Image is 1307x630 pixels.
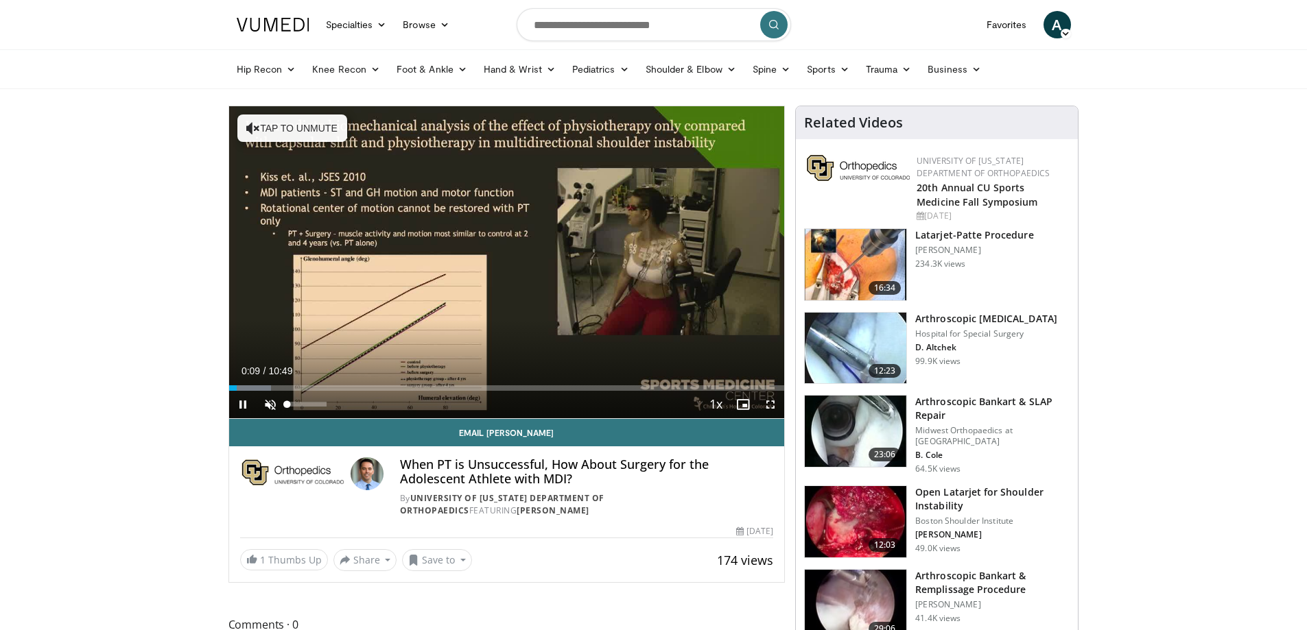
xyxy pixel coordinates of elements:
button: Unmute [257,391,284,418]
button: Share [333,549,397,571]
a: Specialties [318,11,395,38]
div: [DATE] [917,210,1067,222]
p: B. Cole [915,450,1070,461]
h3: Arthroscopic Bankart & Remplissage Procedure [915,569,1070,596]
a: 12:23 Arthroscopic [MEDICAL_DATA] Hospital for Special Surgery D. Altchek 99.9K views [804,312,1070,385]
span: 174 views [717,552,773,568]
a: Browse [395,11,458,38]
a: A [1044,11,1071,38]
a: 23:06 Arthroscopic Bankart & SLAP Repair Midwest Orthopaedics at [GEOGRAPHIC_DATA] B. Cole 64.5K ... [804,395,1070,474]
img: VuMedi Logo [237,18,309,32]
h4: Related Videos [804,114,903,131]
a: University of [US_STATE] Department of Orthopaedics [917,155,1050,179]
a: 1 Thumbs Up [240,549,328,570]
p: 64.5K views [915,463,961,474]
img: University of Colorado Department of Orthopaedics [240,457,345,490]
a: Sports [799,56,858,83]
p: Boston Shoulder Institute [915,516,1070,526]
h3: Arthroscopic Bankart & SLAP Repair [915,395,1070,422]
img: cole_0_3.png.150x105_q85_crop-smart_upscale.jpg [805,396,906,467]
a: Email [PERSON_NAME] [229,419,785,446]
img: Avatar [351,457,384,490]
img: 355603a8-37da-49b6-856f-e00d7e9307d3.png.150x105_q85_autocrop_double_scale_upscale_version-0.2.png [807,155,910,181]
p: [PERSON_NAME] [915,245,1033,256]
video-js: Video Player [229,106,785,419]
p: 41.4K views [915,613,961,624]
span: 23:06 [869,448,902,461]
span: 10:49 [268,365,292,376]
button: Tap to unmute [237,114,347,142]
img: 944938_3.png.150x105_q85_crop-smart_upscale.jpg [805,486,906,557]
div: Volume Level [287,402,327,407]
a: 16:34 Latarjet-Patte Procedure [PERSON_NAME] 234.3K views [804,228,1070,301]
img: 617583_3.png.150x105_q85_crop-smart_upscale.jpg [805,229,906,300]
p: 234.3K views [915,258,965,269]
h3: Latarjet-Patte Procedure [915,228,1033,242]
h3: Open Latarjet for Shoulder Instability [915,485,1070,513]
a: Trauma [858,56,920,83]
div: By FEATURING [400,492,773,517]
button: Playback Rate [702,391,729,418]
h3: Arthroscopic [MEDICAL_DATA] [915,312,1057,326]
span: 12:23 [869,364,902,378]
a: Hand & Wrist [475,56,564,83]
p: D. Altchek [915,342,1057,353]
img: 10039_3.png.150x105_q85_crop-smart_upscale.jpg [805,313,906,384]
button: Pause [229,391,257,418]
p: 99.9K views [915,356,961,367]
a: Foot & Ankle [388,56,475,83]
h4: When PT is Unsuccessful, How About Surgery for the Adolescent Athlete with MDI? [400,457,773,487]
a: 12:03 Open Latarjet for Shoulder Instability Boston Shoulder Institute [PERSON_NAME] 49.0K views [804,485,1070,558]
a: Hip Recon [228,56,305,83]
button: Fullscreen [757,391,784,418]
a: Shoulder & Elbow [637,56,744,83]
p: Midwest Orthopaedics at [GEOGRAPHIC_DATA] [915,425,1070,447]
div: [DATE] [736,525,773,537]
a: Pediatrics [564,56,637,83]
p: 49.0K views [915,543,961,554]
span: 0:09 [242,365,260,376]
a: Favorites [978,11,1035,38]
span: 16:34 [869,281,902,295]
p: [PERSON_NAME] [915,599,1070,610]
a: 20th Annual CU Sports Medicine Fall Symposium [917,181,1037,208]
a: Business [919,56,989,83]
a: [PERSON_NAME] [517,505,589,516]
a: Knee Recon [304,56,388,83]
p: Hospital for Special Surgery [915,328,1057,339]
div: Progress Bar [229,385,785,391]
button: Save to [402,549,472,571]
a: University of [US_STATE] Department of Orthopaedics [400,492,604,516]
button: Enable picture-in-picture mode [729,391,757,418]
span: 1 [260,553,266,566]
p: [PERSON_NAME] [915,529,1070,540]
span: 12:03 [869,538,902,552]
a: Spine [744,56,799,83]
span: / [263,365,266,376]
input: Search topics, interventions [517,8,791,41]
